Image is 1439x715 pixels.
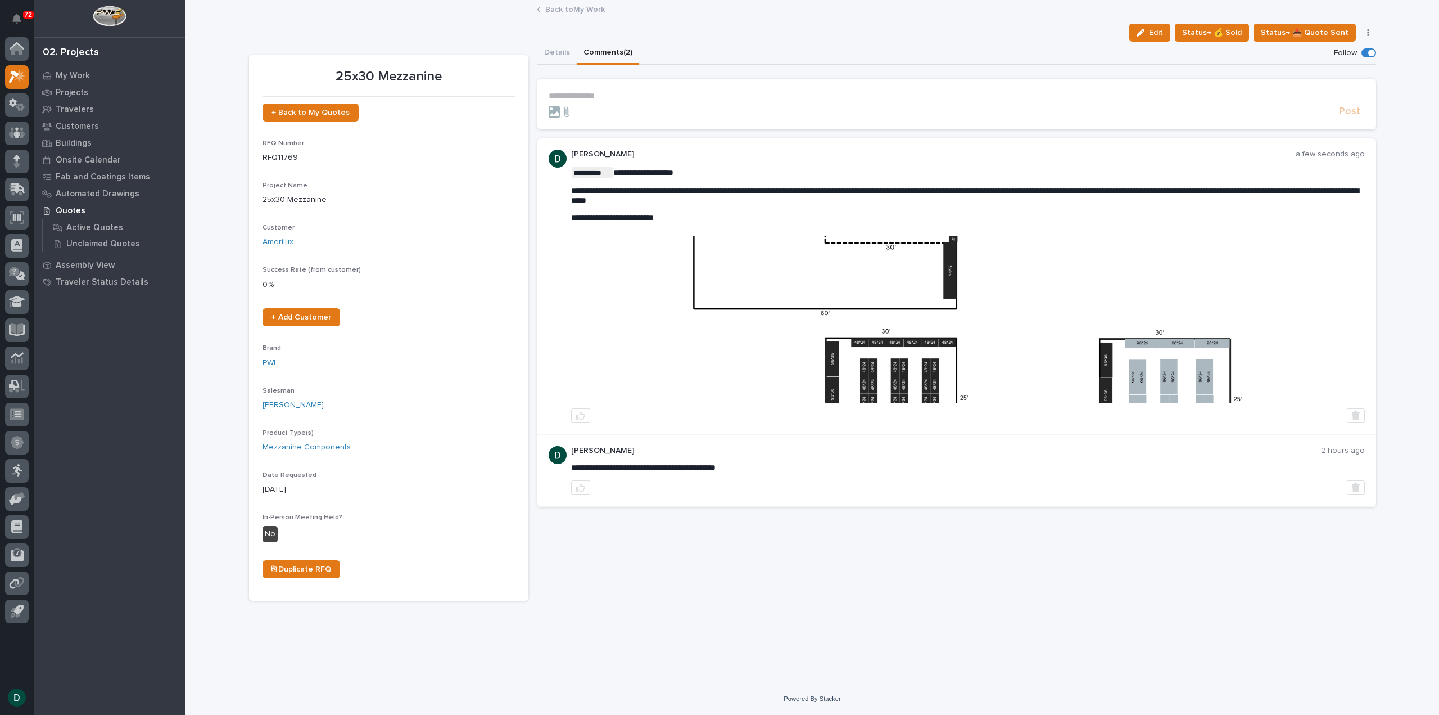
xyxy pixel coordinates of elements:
[56,138,92,149] p: Buildings
[549,150,567,168] img: ACg8ocJgdhFn4UJomsYM_ouCmoNuTXbjHW0N3LU2ED0DpQ4pt1V6hA=s96-c
[56,122,99,132] p: Customers
[571,150,1296,159] p: [PERSON_NAME]
[1129,24,1170,42] button: Edit
[1149,28,1163,38] span: Edit
[43,47,99,59] div: 02. Projects
[784,695,840,702] a: Powered By Stacker
[263,279,515,291] p: 0 %
[263,308,340,326] a: + Add Customer
[56,105,94,115] p: Travelers
[56,172,150,182] p: Fab and Coatings Items
[34,134,185,151] a: Buildings
[263,388,295,394] span: Salesman
[5,7,29,30] button: Notifications
[263,442,351,453] a: Mezzanine Components
[1182,26,1242,39] span: Status→ 💰 Sold
[34,84,185,101] a: Projects
[34,118,185,134] a: Customers
[1334,105,1365,118] button: Post
[34,202,185,219] a: Quotes
[263,224,295,231] span: Customer
[34,67,185,84] a: My Work
[263,104,359,122] a: ← Back to My Quotes
[263,267,361,273] span: Success Rate (from customer)
[66,223,123,233] p: Active Quotes
[263,484,515,496] p: [DATE]
[1339,105,1360,118] span: Post
[56,260,115,271] p: Assembly View
[93,6,126,26] img: Workspace Logo
[5,686,29,709] button: users-avatar
[34,257,185,273] a: Assembly View
[263,399,324,411] a: [PERSON_NAME]
[56,155,121,165] p: Onsite Calendar
[1334,48,1357,58] p: Follow
[263,526,278,542] div: No
[1254,24,1356,42] button: Status→ 📤 Quote Sent
[263,69,515,85] p: 25x30 Mezzanine
[34,101,185,118] a: Travelers
[571,408,590,423] button: like this post
[1347,408,1365,423] button: Delete post
[34,185,185,202] a: Automated Drawings
[263,472,316,479] span: Date Requested
[537,42,577,65] button: Details
[56,71,90,81] p: My Work
[577,42,639,65] button: Comments (2)
[263,357,275,369] a: PWI
[263,345,281,352] span: Brand
[263,514,342,521] span: In-Person Meeting Held?
[56,88,88,98] p: Projects
[263,182,307,189] span: Project Name
[34,168,185,185] a: Fab and Coatings Items
[263,194,515,206] p: 25x30 Mezzanine
[549,446,567,464] img: ACg8ocJgdhFn4UJomsYM_ouCmoNuTXbjHW0N3LU2ED0DpQ4pt1V6hA=s96-c
[1347,480,1365,495] button: Delete post
[571,480,590,495] button: like this post
[271,313,331,321] span: + Add Customer
[263,236,293,248] a: Amerilux
[271,565,331,573] span: ⎘ Duplicate RFQ
[1175,24,1249,42] button: Status→ 💰 Sold
[1261,26,1349,39] span: Status→ 📤 Quote Sent
[66,239,140,249] p: Unclaimed Quotes
[545,2,605,15] a: Back toMy Work
[263,430,314,437] span: Product Type(s)
[56,277,148,287] p: Traveler Status Details
[14,14,29,32] div: Notifications72
[34,273,185,290] a: Traveler Status Details
[271,109,350,116] span: ← Back to My Quotes
[263,560,340,578] a: ⎘ Duplicate RFQ
[571,446,1321,456] p: [PERSON_NAME]
[25,11,32,19] p: 72
[263,152,515,164] p: RFQ11769
[56,189,139,199] p: Automated Drawings
[56,206,85,216] p: Quotes
[43,219,185,235] a: Active Quotes
[43,236,185,251] a: Unclaimed Quotes
[1321,446,1365,456] p: 2 hours ago
[1296,150,1365,159] p: a few seconds ago
[263,140,304,147] span: RFQ Number
[34,151,185,168] a: Onsite Calendar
